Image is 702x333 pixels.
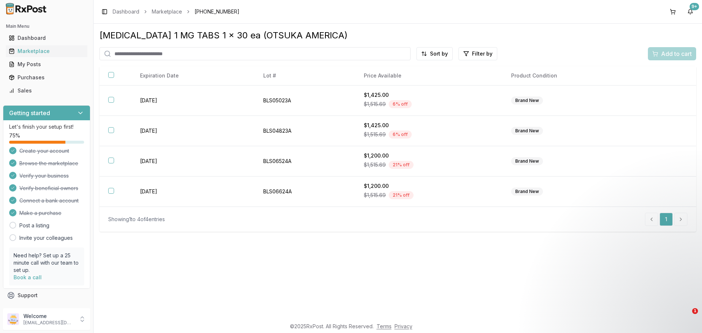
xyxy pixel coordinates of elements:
[389,191,414,199] div: 21 % off
[9,87,84,94] div: Sales
[6,45,87,58] a: Marketplace
[3,32,90,44] button: Dashboard
[254,146,355,177] td: BLS06524A
[511,127,543,135] div: Brand New
[14,274,42,280] a: Book a call
[9,109,50,117] h3: Getting started
[19,234,73,242] a: Invite your colleagues
[9,34,84,42] div: Dashboard
[3,58,90,70] button: My Posts
[511,157,543,165] div: Brand New
[7,313,19,325] img: User avatar
[19,172,69,179] span: Verify your business
[23,313,74,320] p: Welcome
[692,308,698,314] span: 1
[364,122,493,129] div: $1,425.00
[3,72,90,83] button: Purchases
[364,91,493,99] div: $1,425.00
[19,197,79,204] span: Connect a bank account
[511,188,543,196] div: Brand New
[364,101,386,108] span: $1,515.69
[3,302,90,315] button: Feedback
[389,130,412,139] div: 6 % off
[19,222,49,229] a: Post a listing
[389,100,412,108] div: 6 % off
[131,177,254,207] td: [DATE]
[9,132,20,139] span: 75 %
[254,116,355,146] td: BLS04823A
[416,47,453,60] button: Sort by
[254,86,355,116] td: BLS05023A
[430,50,448,57] span: Sort by
[19,160,78,167] span: Browse the marketplace
[511,97,543,105] div: Brand New
[364,192,386,199] span: $1,515.69
[131,116,254,146] td: [DATE]
[9,48,84,55] div: Marketplace
[9,61,84,68] div: My Posts
[254,66,355,86] th: Lot #
[364,161,386,169] span: $1,515.69
[395,323,412,329] a: Privacy
[677,308,695,326] iframe: Intercom live chat
[660,213,673,226] a: 1
[19,185,78,192] span: Verify beneficial owners
[502,66,641,86] th: Product Condition
[364,182,493,190] div: $1,200.00
[131,86,254,116] td: [DATE]
[152,8,182,15] a: Marketplace
[18,305,42,312] span: Feedback
[645,213,687,226] nav: pagination
[131,146,254,177] td: [DATE]
[3,289,90,302] button: Support
[458,47,497,60] button: Filter by
[99,30,696,41] div: [MEDICAL_DATA] 1 MG TABS 1 x 30 ea (OTSUKA AMERICA)
[6,58,87,71] a: My Posts
[131,66,254,86] th: Expiration Date
[3,3,50,15] img: RxPost Logo
[19,209,61,217] span: Make a purchase
[113,8,239,15] nav: breadcrumb
[472,50,492,57] span: Filter by
[6,31,87,45] a: Dashboard
[355,66,502,86] th: Price Available
[23,320,74,326] p: [EMAIL_ADDRESS][DOMAIN_NAME]
[108,216,165,223] div: Showing 1 to 4 of 4 entries
[3,45,90,57] button: Marketplace
[113,8,139,15] a: Dashboard
[364,131,386,138] span: $1,515.69
[254,177,355,207] td: BLS06624A
[14,252,80,274] p: Need help? Set up a 25 minute call with our team to set up.
[690,3,699,10] div: 9+
[6,84,87,97] a: Sales
[389,161,414,169] div: 21 % off
[3,85,90,97] button: Sales
[195,8,239,15] span: [PHONE_NUMBER]
[9,74,84,81] div: Purchases
[9,123,84,130] p: Let's finish your setup first!
[364,152,493,159] div: $1,200.00
[6,71,87,84] a: Purchases
[684,6,696,18] button: 9+
[19,147,69,155] span: Create your account
[6,23,87,29] h2: Main Menu
[377,323,392,329] a: Terms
